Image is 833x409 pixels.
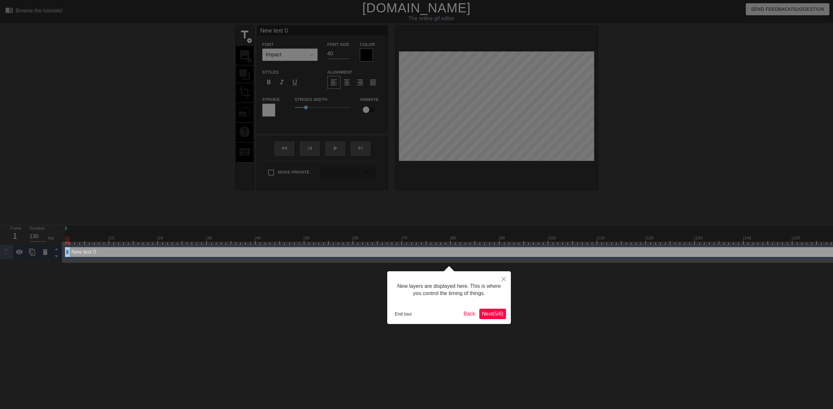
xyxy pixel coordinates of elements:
button: Back [461,309,478,319]
span: Next ( 5 / 6 ) [482,311,503,317]
button: End tour [392,309,415,319]
button: Close [497,271,511,286]
button: Next [479,309,506,319]
div: New layers are displayed here. This is where you control the timing of things. [392,276,506,304]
